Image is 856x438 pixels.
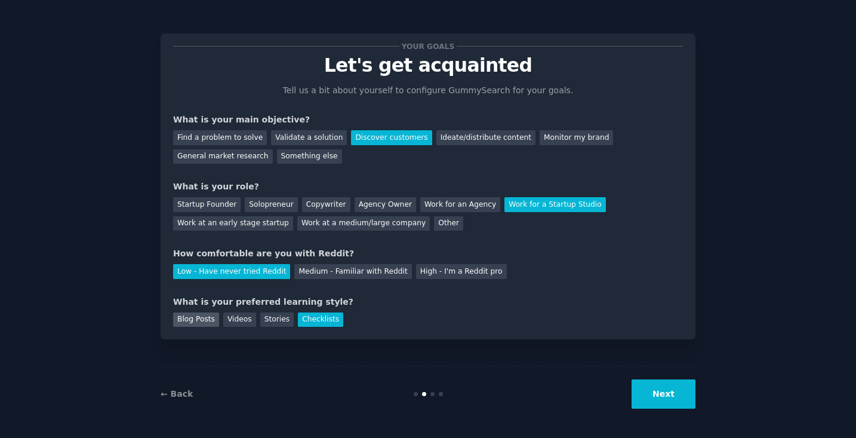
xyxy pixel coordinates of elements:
p: Tell us a bit about yourself to configure GummySearch for your goals. [278,84,578,97]
div: What is your main objective? [173,114,683,126]
div: Copywriter [302,197,350,212]
div: Discover customers [351,130,432,145]
div: Blog Posts [173,313,219,327]
div: Something else [277,149,342,164]
div: Checklists [298,313,343,327]
span: Your goals [399,40,457,53]
div: Startup Founder [173,197,241,212]
div: What is your preferred learning style? [173,296,683,308]
div: Videos [223,313,256,327]
div: Find a problem to solve [173,130,267,145]
div: Agency Owner [355,197,416,212]
div: How comfortable are you with Reddit? [173,247,683,260]
div: Solopreneur [245,197,297,212]
div: Low - Have never tried Reddit [173,264,290,279]
div: What is your role? [173,180,683,193]
div: Work for an Agency [420,197,500,212]
div: Validate a solution [271,130,347,145]
p: Let's get acquainted [173,55,683,76]
div: Work at a medium/large company [297,216,430,231]
div: Ideate/distribute content [436,130,535,145]
div: Work for a Startup Studio [504,197,605,212]
button: Next [632,379,695,409]
div: Other [434,216,463,231]
div: High - I'm a Reddit pro [416,264,507,279]
div: Work at an early stage startup [173,216,293,231]
div: Medium - Familiar with Reddit [294,264,411,279]
div: General market research [173,149,273,164]
a: ← Back [161,389,193,399]
div: Monitor my brand [540,130,613,145]
div: Stories [260,313,294,327]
